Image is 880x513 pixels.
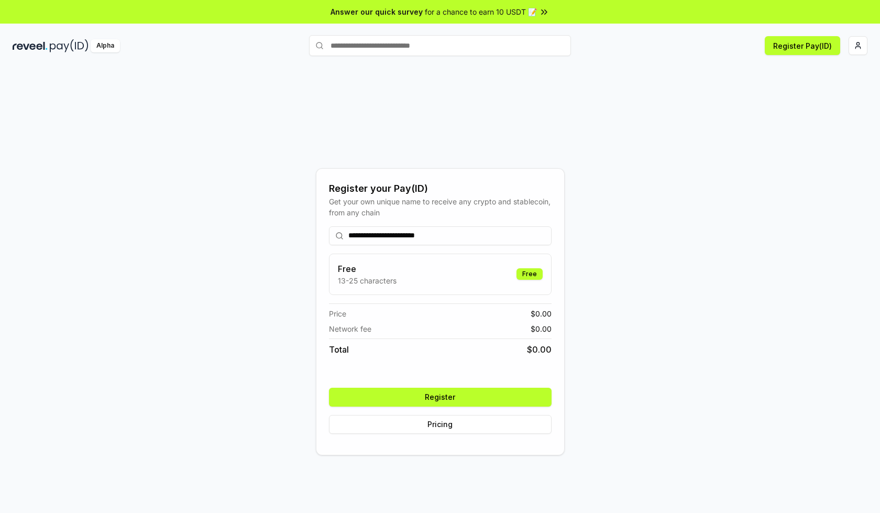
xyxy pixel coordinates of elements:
span: $ 0.00 [527,343,552,356]
div: Register your Pay(ID) [329,181,552,196]
span: Price [329,308,346,319]
span: Total [329,343,349,356]
div: Alpha [91,39,120,52]
span: Answer our quick survey [331,6,423,17]
h3: Free [338,263,397,275]
button: Register [329,388,552,407]
span: for a chance to earn 10 USDT 📝 [425,6,537,17]
span: $ 0.00 [531,308,552,319]
img: pay_id [50,39,89,52]
div: Free [516,268,543,280]
span: $ 0.00 [531,323,552,334]
button: Register Pay(ID) [765,36,840,55]
div: Get your own unique name to receive any crypto and stablecoin, from any chain [329,196,552,218]
button: Pricing [329,415,552,434]
span: Network fee [329,323,371,334]
p: 13-25 characters [338,275,397,286]
img: reveel_dark [13,39,48,52]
